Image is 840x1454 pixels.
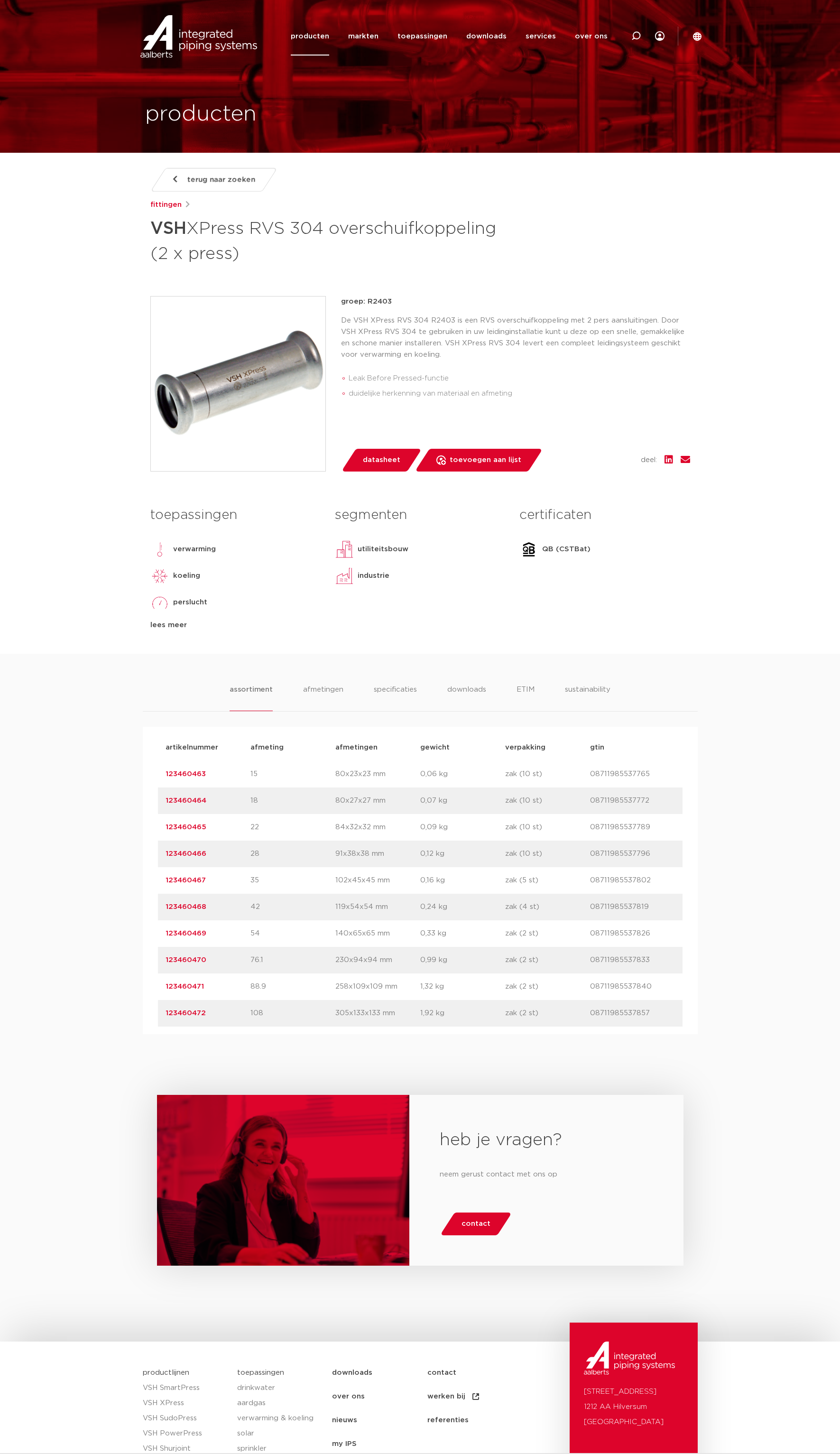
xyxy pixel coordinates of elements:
[505,928,590,939] p: zak (2 st)
[590,742,675,753] p: gtin
[590,822,675,833] p: 08711985537789
[291,17,608,56] nav: Menu
[250,954,335,966] p: 76.1
[590,954,675,966] p: 08711985537833
[348,17,378,56] a: markten
[335,506,505,525] h3: segmenten
[349,371,690,386] li: Leak Before Pressed-functie
[166,742,250,753] p: artikelnummer
[335,769,420,780] p: 80x23x23 mm
[341,296,690,307] p: groep: R2403
[335,822,420,833] p: 84x32x32 mm
[420,1008,505,1019] p: 1,92 kg
[590,848,675,860] p: 08711985537796
[335,928,420,939] p: 140x65x65 mm
[237,1426,323,1441] a: solar
[303,684,343,711] li: afmetingen
[166,956,206,963] a: 123460470
[166,930,206,937] a: 123460469
[250,848,335,860] p: 28
[420,954,505,966] p: 0,99 kg
[250,742,335,753] p: afmeting
[150,593,169,612] img: perslucht
[173,570,200,582] p: koeling
[358,544,408,555] p: utiliteitsbouw
[590,901,675,913] p: 08711985537819
[420,981,505,992] p: 1,32 kg
[250,981,335,992] p: 88.9
[173,544,216,555] p: verwarming
[565,684,610,711] li: sustainability
[187,172,255,187] span: terug naar zoeken
[505,769,590,780] p: zak (10 st)
[335,848,420,860] p: 91x38x38 mm
[505,795,590,806] p: zak (10 st)
[250,901,335,913] p: 42
[335,954,420,966] p: 230x94x94 mm
[166,877,206,884] a: 123460467
[420,795,505,806] p: 0,07 kg
[332,1385,427,1408] a: over ons
[420,742,505,753] p: gewicht
[420,875,505,886] p: 0,16 kg
[250,875,335,886] p: 35
[150,168,277,192] a: terug naar zoeken
[519,540,538,559] img: QB (CSTBat)
[250,928,335,939] p: 54
[335,875,420,886] p: 102x45x45 mm
[166,770,206,778] a: 123460463
[505,848,590,860] p: zak (10 st)
[440,1129,653,1152] h2: heb je vragen?
[143,1369,189,1376] a: productlijnen
[166,824,206,831] a: 123460465
[150,620,321,631] div: lees meer
[335,742,420,753] p: afmetingen
[237,1411,323,1426] a: verwarming & koeling
[505,901,590,913] p: zak (4 st)
[440,1213,512,1235] a: contact
[143,1380,228,1396] a: VSH SmartPress
[519,506,690,525] h3: certificaten
[505,742,590,753] p: verpakking
[150,540,169,559] img: verwarming
[150,214,507,266] h1: XPress RVS 304 overschuifkoppeling (2 x press)
[590,981,675,992] p: 08711985537840
[250,769,335,780] p: 15
[584,1384,683,1430] p: [STREET_ADDRESS] 1212 AA Hilversum [GEOGRAPHIC_DATA]
[332,1408,427,1432] a: nieuws
[341,315,690,361] p: De VSH XPress RVS 304 R2403 is een RVS overschuifkoppeling met 2 pers aansluitingen. Door VSH XPr...
[462,1216,490,1232] span: contact
[420,928,505,939] p: 0,33 kg
[427,1361,523,1385] a: contact
[150,506,321,525] h3: toepassingen
[332,1361,427,1385] a: downloads
[237,1396,323,1411] a: aardgas
[335,981,420,992] p: 258x109x109 mm
[590,769,675,780] p: 08711985537765
[641,454,657,466] span: deel:
[590,1008,675,1019] p: 08711985537857
[341,449,422,472] a: datasheet
[143,1426,228,1441] a: VSH PowerPress
[151,296,325,471] img: Product Image for VSH XPress RVS 304 overschuifkoppeling (2 x press)
[590,795,675,806] p: 08711985537772
[150,199,182,211] a: fittingen
[335,1008,420,1019] p: 305x133x133 mm
[166,983,204,990] a: 123460471
[420,901,505,913] p: 0,24 kg
[166,797,206,804] a: 123460464
[230,684,273,711] li: assortiment
[374,684,417,711] li: specificaties
[420,769,505,780] p: 0,06 kg
[173,597,207,608] p: perslucht
[349,386,690,401] li: duidelijke herkenning van materiaal en afmeting
[505,954,590,966] p: zak (2 st)
[450,453,521,468] span: toevoegen aan lijst
[335,540,354,559] img: utiliteitsbouw
[526,17,556,56] a: services
[505,875,590,886] p: zak (5 st)
[427,1408,523,1432] a: referenties
[150,566,169,585] img: koeling
[335,901,420,913] p: 119x54x54 mm
[145,99,257,130] h1: producten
